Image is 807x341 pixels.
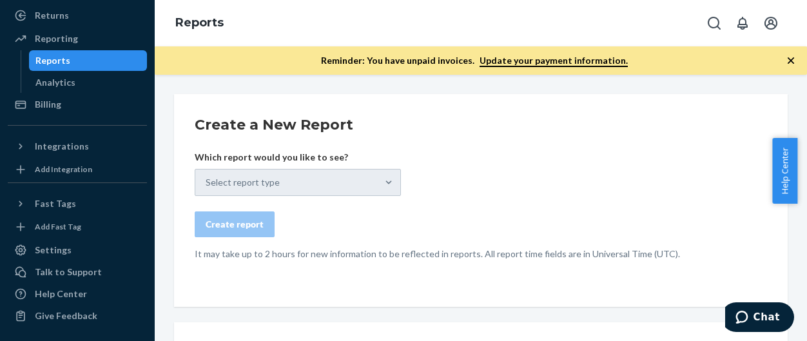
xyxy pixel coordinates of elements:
[8,136,147,157] button: Integrations
[195,211,275,237] button: Create report
[321,54,628,67] p: Reminder: You have unpaid invoices.
[35,9,69,22] div: Returns
[35,98,61,111] div: Billing
[35,287,87,300] div: Help Center
[35,54,70,67] div: Reports
[35,221,81,232] div: Add Fast Tag
[8,94,147,115] a: Billing
[480,55,628,67] a: Update your payment information.
[175,15,224,30] a: Reports
[8,284,147,304] a: Help Center
[165,5,234,42] ol: breadcrumbs
[195,248,767,260] p: It may take up to 2 hours for new information to be reflected in reports. All report time fields ...
[8,162,147,177] a: Add Integration
[8,306,147,326] button: Give Feedback
[8,5,147,26] a: Returns
[8,193,147,214] button: Fast Tags
[772,138,797,204] button: Help Center
[35,140,89,153] div: Integrations
[35,76,75,89] div: Analytics
[29,72,148,93] a: Analytics
[35,32,78,45] div: Reporting
[35,266,102,278] div: Talk to Support
[29,50,148,71] a: Reports
[35,244,72,257] div: Settings
[730,10,755,36] button: Open notifications
[725,302,794,335] iframe: Opens a widget where you can chat to one of our agents
[35,164,92,175] div: Add Integration
[8,262,147,282] button: Talk to Support
[8,28,147,49] a: Reporting
[758,10,784,36] button: Open account menu
[206,218,264,231] div: Create report
[195,151,401,164] p: Which report would you like to see?
[701,10,727,36] button: Open Search Box
[35,309,97,322] div: Give Feedback
[35,197,76,210] div: Fast Tags
[8,219,147,235] a: Add Fast Tag
[8,240,147,260] a: Settings
[195,115,767,135] h2: Create a New Report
